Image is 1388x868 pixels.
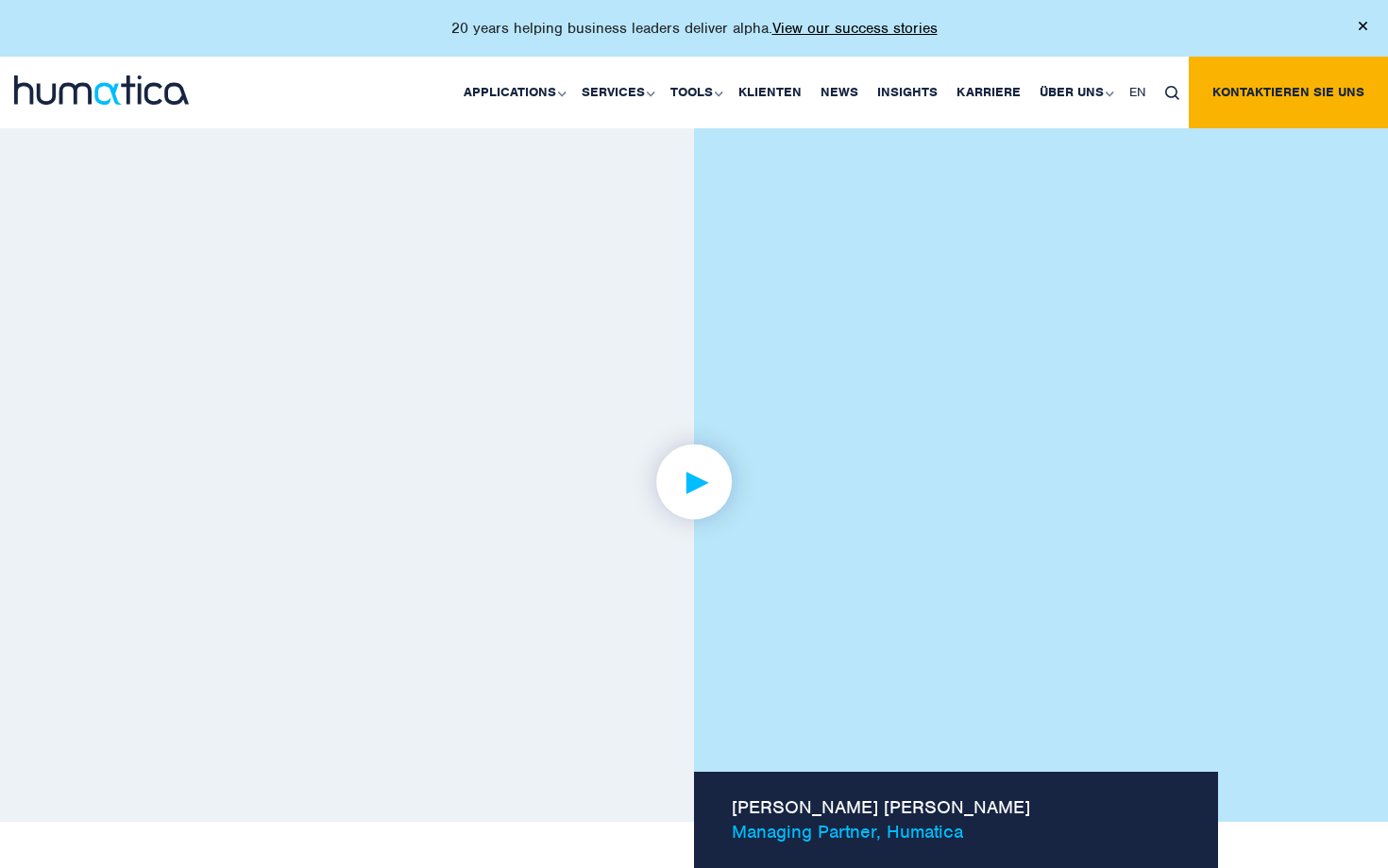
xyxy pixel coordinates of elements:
a: View our success stories [772,19,938,38]
a: News [811,57,868,128]
span: [PERSON_NAME] [PERSON_NAME] [732,800,1190,815]
a: Applications [454,57,572,128]
a: Insights [868,57,947,128]
img: logo [14,75,189,105]
a: EN [1120,57,1156,128]
a: Services [572,57,661,128]
a: Tools [661,57,729,128]
img: play [621,409,768,555]
a: Über uns [1030,57,1120,128]
a: Karriere [947,57,1030,128]
p: Managing Partner, Humatica [732,800,1190,843]
p: 20 years helping business leaders deliver alpha. [451,19,938,38]
span: EN [1129,84,1146,100]
a: Klienten [729,57,811,128]
img: search_icon [1165,86,1179,100]
a: Kontaktieren Sie uns [1189,57,1388,128]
